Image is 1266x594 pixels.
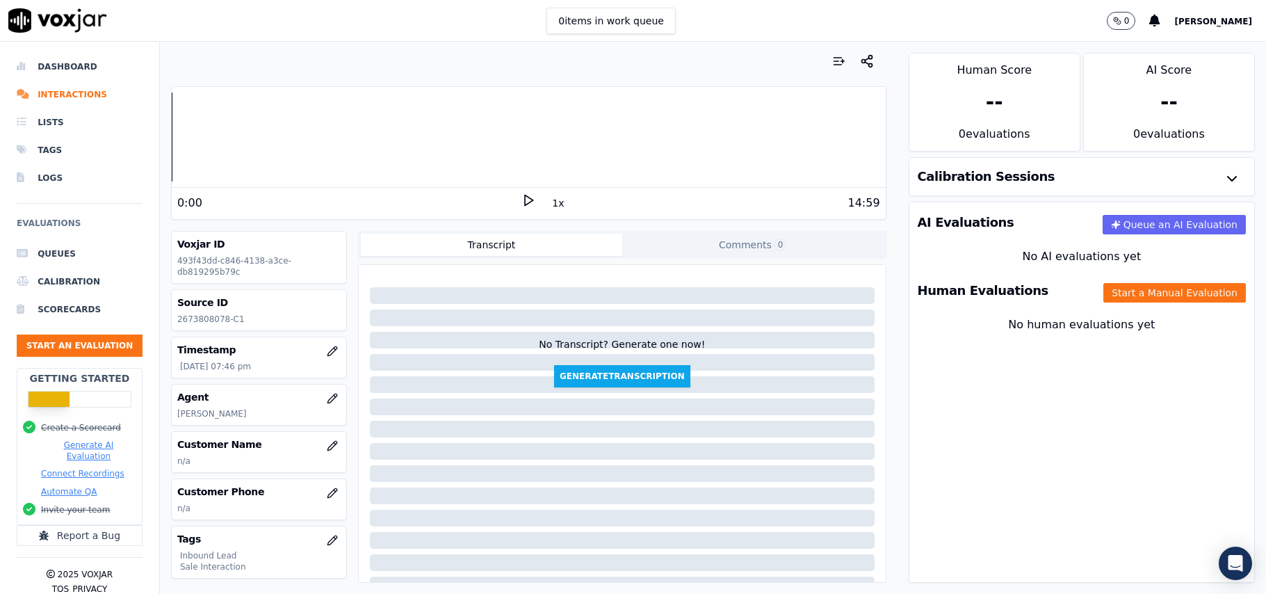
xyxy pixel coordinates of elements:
[1103,283,1246,303] button: Start a Manual Evaluation
[177,343,341,357] h3: Timestamp
[847,195,879,211] div: 14:59
[41,468,124,479] button: Connect Recordings
[1103,215,1246,234] button: Queue an AI Evaluation
[177,456,341,467] p: n/a
[1124,15,1130,26] p: 0
[177,503,341,514] p: n/a
[41,504,110,515] button: Invite your team
[546,8,676,34] button: 0items in work queue
[17,296,143,323] a: Scorecards
[58,569,113,580] p: 2025 Voxjar
[41,486,97,497] button: Automate QA
[29,371,129,385] h2: Getting Started
[909,126,1080,151] div: 0 evaluation s
[17,136,143,164] a: Tags
[17,81,143,109] a: Interactions
[539,337,705,365] div: No Transcript? Generate one now!
[41,422,121,433] button: Create a Scorecard
[1084,126,1254,151] div: 0 evaluation s
[177,237,341,251] h3: Voxjar ID
[180,361,341,372] p: [DATE] 07:46 pm
[17,164,143,192] a: Logs
[986,90,1003,115] div: --
[17,525,143,546] button: Report a Bug
[554,365,690,387] button: GenerateTranscription
[549,193,567,213] button: 1x
[41,440,136,462] button: Generate AI Evaluation
[177,532,341,546] h3: Tags
[177,408,341,419] p: [PERSON_NAME]
[920,248,1243,265] div: No AI evaluations yet
[1219,547,1252,580] div: Open Intercom Messenger
[17,53,143,81] a: Dashboard
[918,284,1048,297] h3: Human Evaluations
[918,170,1055,183] h3: Calibration Sessions
[17,268,143,296] a: Calibration
[920,316,1243,367] div: No human evaluations yet
[1174,13,1266,29] button: [PERSON_NAME]
[909,54,1080,79] div: Human Score
[622,234,884,256] button: Comments
[1160,90,1178,115] div: --
[177,296,341,310] h3: Source ID
[1107,12,1150,30] button: 0
[180,561,341,572] p: Sale Interaction
[17,240,143,268] a: Queues
[8,8,107,33] img: voxjar logo
[1084,54,1254,79] div: AI Score
[177,314,341,325] p: 2673808078-C1
[17,335,143,357] button: Start an Evaluation
[1174,17,1252,26] span: [PERSON_NAME]
[774,239,787,251] span: 0
[177,390,341,404] h3: Agent
[180,550,341,561] p: Inbound Lead
[177,438,341,451] h3: Customer Name
[17,215,143,240] h6: Evaluations
[361,234,622,256] button: Transcript
[177,255,341,278] p: 493f43dd-c846-4138-a3ce-db819295b79c
[17,109,143,136] a: Lists
[1107,12,1136,30] button: 0
[177,485,341,499] h3: Customer Phone
[918,216,1014,229] h3: AI Evaluations
[177,195,202,211] div: 0:00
